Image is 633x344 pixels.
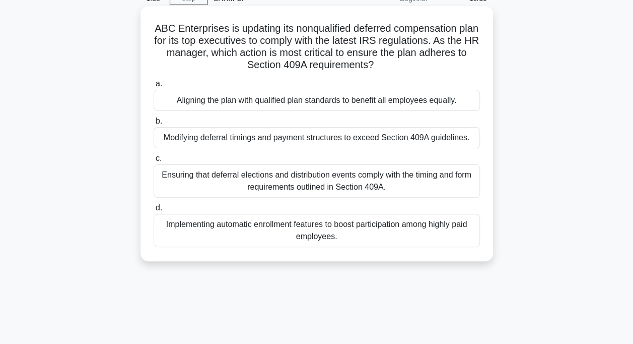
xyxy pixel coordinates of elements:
[154,164,480,198] div: Ensuring that deferral elections and distribution events comply with the timing and form requirem...
[154,90,480,111] div: Aligning the plan with qualified plan standards to benefit all employees equally.
[156,117,162,125] span: b.
[154,214,480,247] div: Implementing automatic enrollment features to boost participation among highly paid employees.
[156,203,162,212] span: d.
[156,154,162,162] span: c.
[156,79,162,88] span: a.
[153,22,481,72] h5: ABC Enterprises is updating its nonqualified deferred compensation plan for its top executives to...
[154,127,480,148] div: Modifying deferral timings and payment structures to exceed Section 409A guidelines.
